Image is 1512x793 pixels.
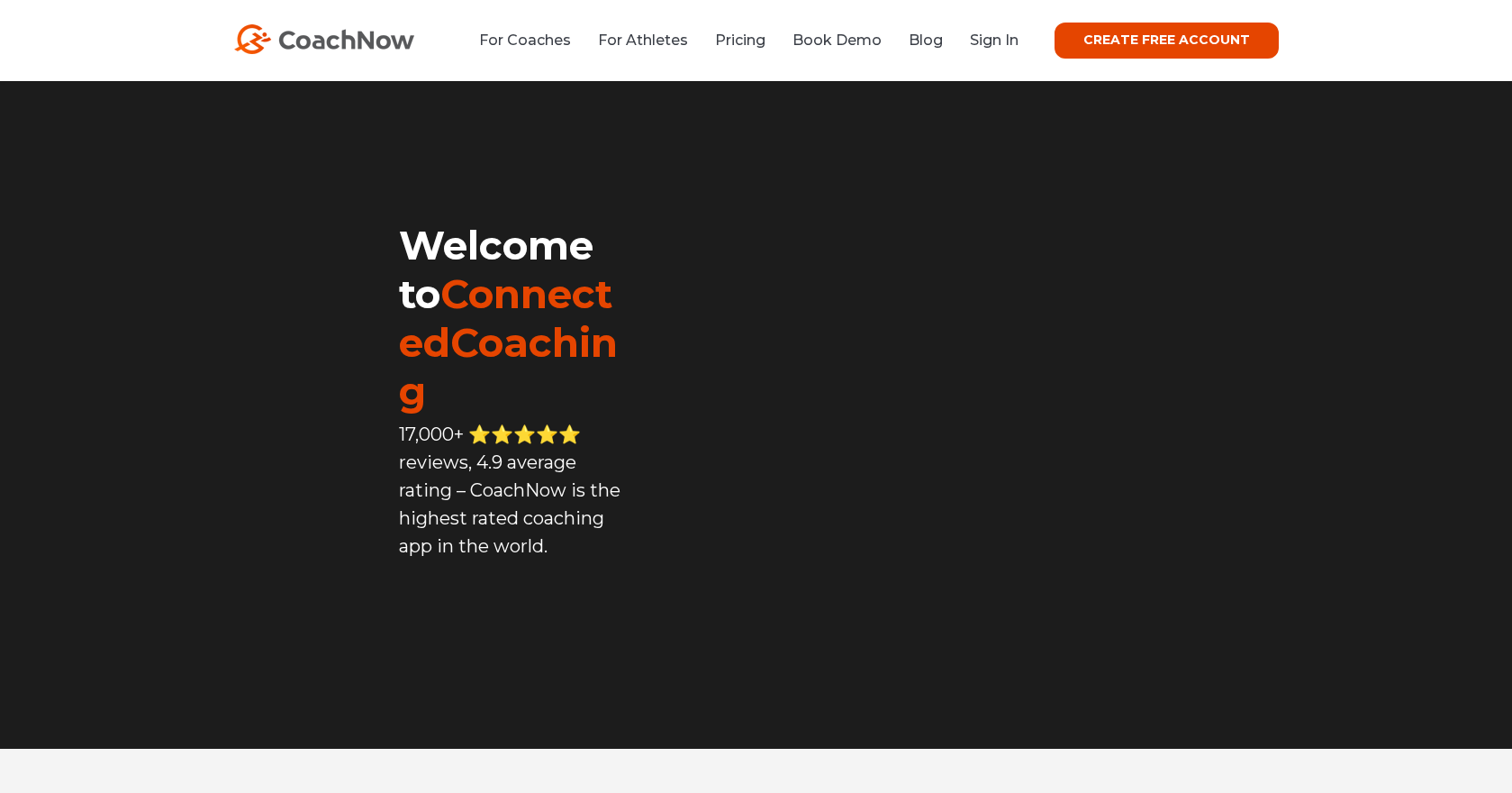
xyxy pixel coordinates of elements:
[715,32,765,49] a: Pricing
[792,32,882,49] a: Book Demo
[479,32,571,49] a: For Coaches
[598,32,688,49] a: For Athletes
[1055,23,1279,59] a: CREATE FREE ACCOUNT
[970,32,1019,49] a: Sign In
[399,594,624,642] iframe: Embedded CTA
[399,221,627,415] h1: Welcome to
[399,424,620,557] span: 17,000+ ⭐️⭐️⭐️⭐️⭐️ reviews, 4.9 average rating – CoachNow is the highest rated coaching app in th...
[399,269,618,415] span: ConnectedCoaching
[234,24,414,54] img: CoachNow Logo
[909,32,943,49] a: Blog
